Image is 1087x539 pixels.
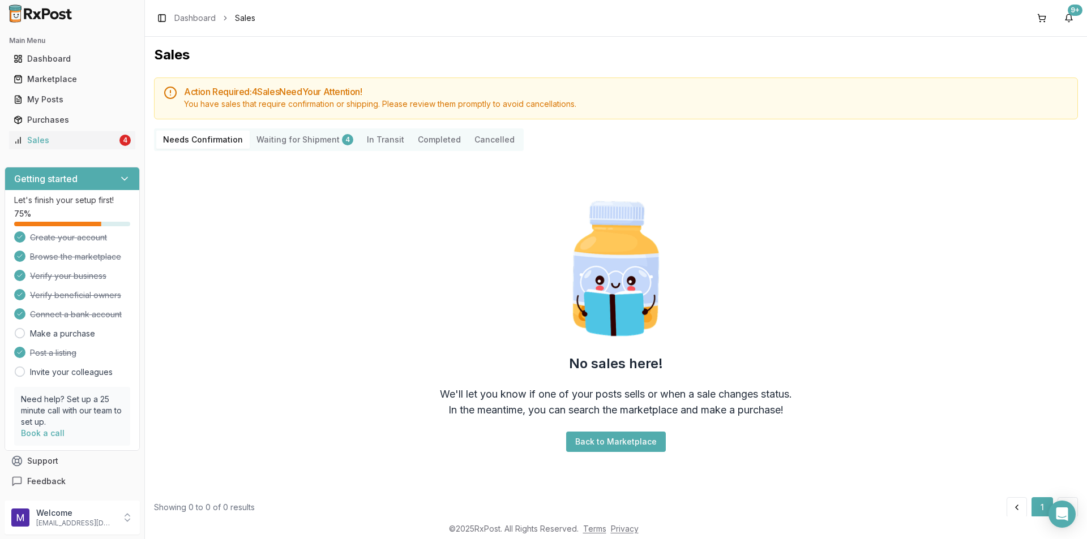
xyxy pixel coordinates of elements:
a: Make a purchase [30,328,95,339]
a: Purchases [9,110,135,130]
button: Feedback [5,471,140,491]
span: Verify beneficial owners [30,290,121,301]
div: Purchases [14,114,131,126]
div: Dashboard [14,53,131,64]
img: User avatar [11,508,29,527]
span: Feedback [27,476,66,487]
div: Marketplace [14,74,131,85]
button: In Transit [360,131,411,149]
button: 9+ [1060,9,1078,27]
button: Dashboard [5,50,140,68]
a: Terms [583,524,606,533]
span: 75 % [14,208,31,219]
button: Support [5,451,140,471]
button: Back to Marketplace [566,432,666,452]
a: Invite your colleagues [30,366,113,378]
a: Dashboard [9,49,135,69]
button: Needs Confirmation [156,131,250,149]
nav: breadcrumb [174,12,255,24]
div: Open Intercom Messenger [1049,501,1076,528]
button: Waiting for Shipment [250,131,360,149]
a: Book a call [21,428,65,438]
div: In the meantime, you can search the marketplace and make a purchase! [448,402,784,418]
div: We'll let you know if one of your posts sells or when a sale changes status. [440,386,792,402]
button: My Posts [5,90,140,109]
button: 1 [1032,497,1053,518]
a: Privacy [611,524,639,533]
div: My Posts [14,94,131,105]
a: Sales4 [9,130,135,150]
a: Dashboard [174,12,216,24]
img: Smart Pill Bottle [543,196,688,341]
p: Welcome [36,507,115,519]
div: 4 [119,135,131,146]
button: Marketplace [5,70,140,88]
span: Sales [235,12,255,24]
span: Verify your business [30,270,106,282]
img: RxPost Logo [5,5,77,23]
button: Cancelled [468,131,521,149]
div: Showing 0 to 0 of 0 results [154,502,255,513]
span: Post a listing [30,347,76,359]
button: Completed [411,131,468,149]
button: Purchases [5,111,140,129]
p: Let's finish your setup first! [14,195,130,206]
div: 9+ [1068,5,1082,16]
p: [EMAIL_ADDRESS][DOMAIN_NAME] [36,519,115,528]
span: Create your account [30,232,107,243]
button: Sales4 [5,131,140,149]
div: You have sales that require confirmation or shipping. Please review them promptly to avoid cancel... [184,98,1068,110]
span: Browse the marketplace [30,251,121,262]
p: Need help? Set up a 25 minute call with our team to set up. [21,394,123,428]
h2: Main Menu [9,36,135,45]
span: Connect a bank account [30,309,122,320]
h5: Action Required: 4 Sale s Need Your Attention! [184,87,1068,96]
h2: No sales here! [569,355,663,373]
h3: Getting started [14,172,78,186]
div: 4 [342,134,353,145]
div: Sales [14,135,117,146]
a: My Posts [9,89,135,110]
a: Marketplace [9,69,135,89]
h1: Sales [154,46,1078,64]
